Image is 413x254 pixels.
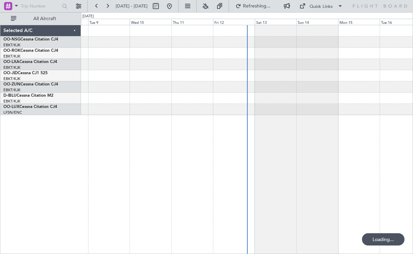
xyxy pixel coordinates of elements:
span: OO-LXA [3,60,19,64]
a: LFSN/ENC [3,110,22,115]
a: OO-ZUNCessna Citation CJ4 [3,82,58,86]
span: OO-JID [3,71,18,75]
span: OO-LUX [3,105,19,109]
a: OO-LUXCessna Citation CJ4 [3,105,57,109]
button: All Aircraft [7,13,74,24]
span: D-IBLU [3,94,17,98]
div: Loading... [362,233,404,245]
div: Fri 12 [213,19,254,25]
button: Quick Links [296,1,346,12]
a: OO-JIDCessna CJ1 525 [3,71,48,75]
div: Wed 10 [130,19,171,25]
div: Tue 9 [88,19,130,25]
a: EBKT/KJK [3,76,20,81]
span: All Aircraft [18,16,72,21]
div: Sun 14 [296,19,338,25]
a: EBKT/KJK [3,54,20,59]
button: Refreshing... [232,1,273,12]
span: OO-NSG [3,37,20,42]
input: Trip Number [21,1,60,11]
a: OO-ROKCessna Citation CJ4 [3,49,58,53]
span: Refreshing... [243,4,271,9]
span: [DATE] - [DATE] [116,3,148,9]
a: D-IBLUCessna Citation M2 [3,94,53,98]
a: EBKT/KJK [3,65,20,70]
div: Thu 11 [171,19,213,25]
a: OO-LXACessna Citation CJ4 [3,60,57,64]
a: OO-NSGCessna Citation CJ4 [3,37,58,42]
a: EBKT/KJK [3,99,20,104]
div: Mon 15 [338,19,380,25]
a: EBKT/KJK [3,43,20,48]
div: [DATE] [82,14,94,19]
div: Sat 13 [255,19,296,25]
div: Quick Links [310,3,333,10]
a: EBKT/KJK [3,88,20,93]
span: OO-ROK [3,49,20,53]
span: OO-ZUN [3,82,20,86]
